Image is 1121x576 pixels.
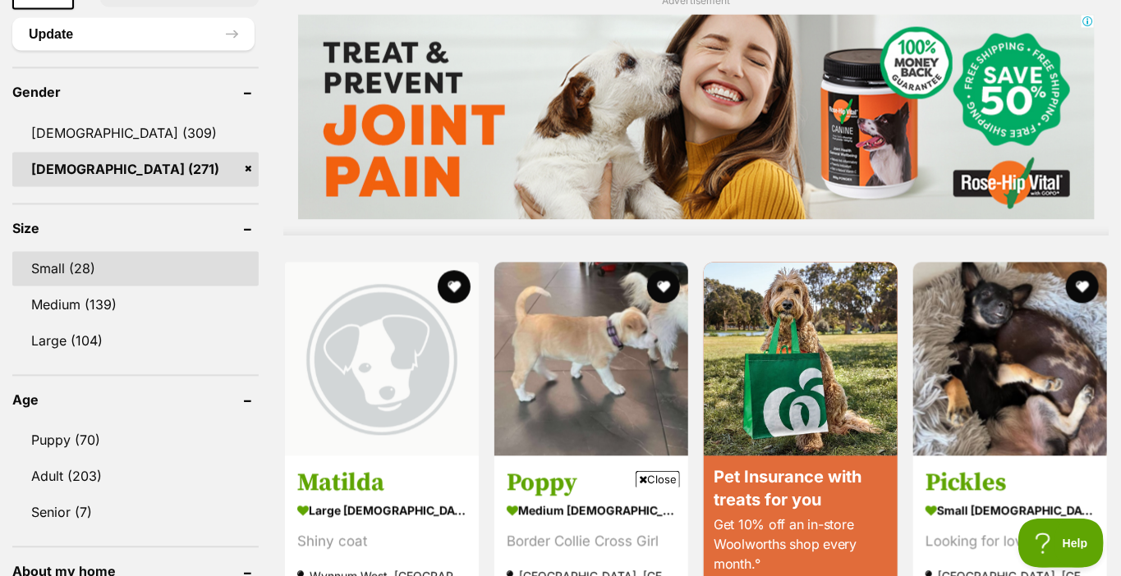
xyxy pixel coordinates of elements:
header: Gender [12,85,259,100]
a: Small (28) [12,252,259,286]
a: Large (104) [12,324,259,359]
h3: Matilda [297,468,466,499]
iframe: Advertisement [262,494,860,568]
iframe: Advertisement [298,15,1095,220]
a: Senior (7) [12,496,259,530]
div: Looking for love [926,531,1095,553]
button: favourite [647,271,680,304]
a: Puppy (70) [12,423,259,458]
span: Close [636,471,680,487]
h3: Pickles [926,468,1095,499]
button: favourite [1066,271,1099,304]
img: Pickles - Fox Terrier Dog [913,263,1107,456]
img: Poppy - Border Collie Dog [494,263,688,456]
header: Age [12,393,259,408]
header: Size [12,222,259,236]
a: [DEMOGRAPHIC_DATA] (271) [12,153,259,187]
strong: small [DEMOGRAPHIC_DATA] Dog [926,499,1095,523]
a: Adult (203) [12,459,259,494]
h3: Poppy [507,468,676,499]
a: Medium (139) [12,288,259,322]
button: Update [12,18,255,51]
a: [DEMOGRAPHIC_DATA] (309) [12,117,259,151]
iframe: Help Scout Beacon - Open [1018,519,1105,568]
button: favourite [438,271,471,304]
